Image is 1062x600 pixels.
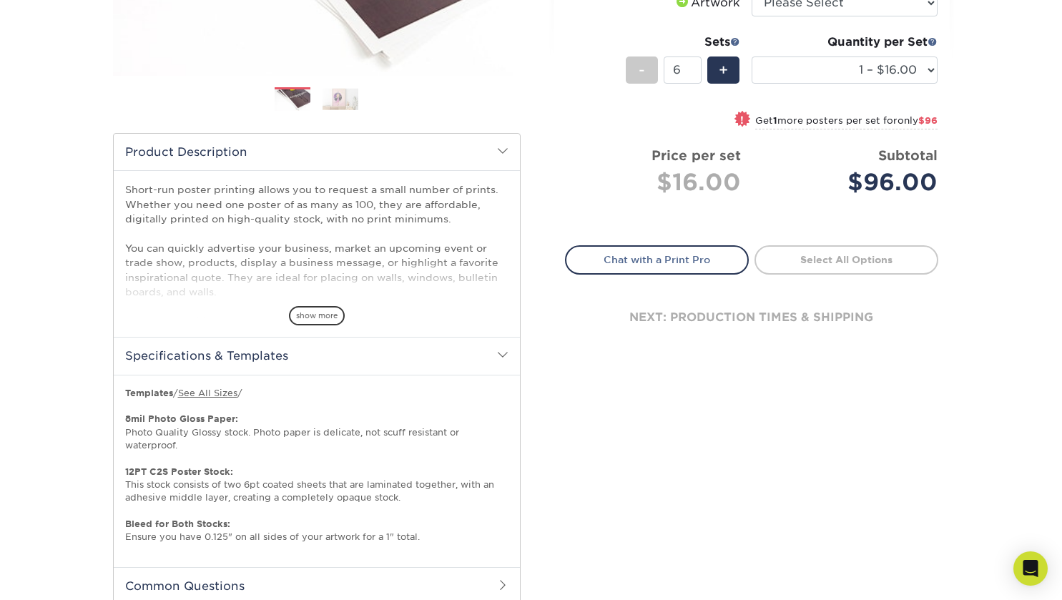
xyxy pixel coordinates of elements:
span: - [639,59,645,81]
small: Get more posters per set for [755,115,938,129]
a: Select All Options [754,245,938,274]
img: Posters 02 [323,88,358,110]
div: next: production times & shipping [565,275,938,360]
strong: Price per set [652,147,741,163]
span: + [719,59,728,81]
h2: Specifications & Templates [114,337,520,374]
h2: Product Description [114,134,520,170]
div: $16.00 [576,165,741,200]
div: $96.00 [762,165,938,200]
span: only [898,115,938,126]
a: See All Sizes [178,388,237,398]
div: Sets [626,34,740,51]
strong: 8mil Photo Gloss Paper: [125,413,238,424]
span: $96 [918,115,938,126]
strong: 1 [773,115,777,126]
strong: Bleed for Both Stocks: [125,518,230,529]
p: / / Photo Quality Glossy stock. Photo paper is delicate, not scuff resistant or waterproof. This ... [125,387,508,544]
div: Quantity per Set [752,34,938,51]
div: Open Intercom Messenger [1013,551,1048,586]
b: Templates [125,388,173,398]
span: ! [740,112,744,127]
img: Posters 01 [275,88,310,113]
a: Chat with a Print Pro [565,245,749,274]
strong: Subtotal [878,147,938,163]
strong: 12PT C2S Poster Stock: [125,466,233,477]
span: show more [289,306,345,325]
p: Short-run poster printing allows you to request a small number of prints. Whether you need one po... [125,182,508,503]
